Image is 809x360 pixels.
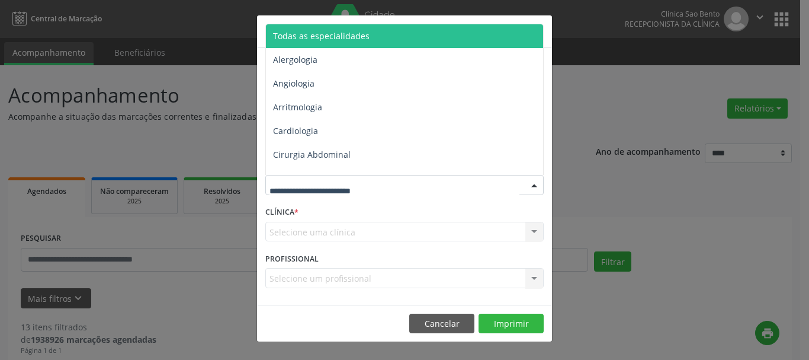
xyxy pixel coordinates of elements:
button: Close [528,15,552,44]
span: Cirurgia Abdominal [273,149,351,160]
span: Alergologia [273,54,317,65]
span: Angiologia [273,78,314,89]
button: Cancelar [409,314,474,334]
h5: Relatório de agendamentos [265,24,401,39]
span: Cirurgia Bariatrica [273,173,346,184]
span: Cardiologia [273,125,318,136]
span: Todas as especialidades [273,30,370,42]
label: PROFISSIONAL [265,250,319,268]
button: Imprimir [479,314,544,334]
label: CLÍNICA [265,203,298,222]
span: Arritmologia [273,101,322,113]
